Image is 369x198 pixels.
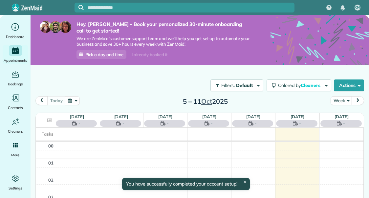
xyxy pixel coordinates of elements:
[291,114,305,119] a: [DATE]
[128,51,171,59] div: I already booked it
[76,21,251,34] strong: Hey, [PERSON_NAME] - Book your personalized 30-minute onboarding call to get started!
[122,120,124,127] span: -
[76,36,251,47] span: We are ZenMaid’s customer support team and we’ll help you get set up to automate your business an...
[8,104,23,111] span: Contacts
[335,114,349,119] a: [DATE]
[255,120,257,127] span: -
[236,82,253,88] span: Default
[114,114,128,119] a: [DATE]
[201,97,212,105] span: Oct
[211,120,213,127] span: -
[59,21,71,33] img: michelle-19f622bdf1676172e81f8f8fba1fb50e276960ebfe0243fe18214015130c80e4.jpg
[8,128,23,135] span: Cleaners
[3,69,28,87] a: Bookings
[75,5,84,10] button: Focus search
[278,82,323,88] span: Colored by
[331,96,352,105] button: Week
[336,1,350,15] div: Notifications
[42,131,54,137] span: Tasks
[48,177,54,183] span: 02
[3,45,28,64] a: Appointments
[4,57,27,64] span: Appointments
[40,21,52,33] img: maria-72a9807cf96188c08ef61303f053569d2e2a8a1cde33d635c8a3ac13582a053d.jpg
[301,82,322,88] span: Cleaners
[202,114,216,119] a: [DATE]
[164,98,246,105] h2: 5 – 11 2025
[48,160,54,165] span: 01
[122,178,250,190] div: You have successfully completed your account setup!
[78,120,80,127] span: -
[50,21,61,33] img: jorge-587dff0eeaa6aab1f244e6dc62b8924c3b6ad411094392a53c71c6c4a576187d.jpg
[355,5,360,10] span: CN
[221,82,235,88] span: Filters:
[3,116,28,135] a: Cleaners
[3,22,28,40] a: Dashboard
[70,114,84,119] a: [DATE]
[352,96,364,105] button: next
[3,173,28,191] a: Settings
[3,93,28,111] a: Contacts
[78,5,84,10] svg: Focus search
[210,79,263,91] button: Filters: Default
[246,114,260,119] a: [DATE]
[47,96,65,105] button: Today
[343,120,345,127] span: -
[48,143,54,148] span: 00
[158,114,172,119] a: [DATE]
[334,79,364,91] button: Actions
[267,79,331,91] button: Colored byCleaners
[167,120,169,127] span: -
[9,185,22,191] span: Settings
[8,81,23,87] span: Bookings
[6,33,25,40] span: Dashboard
[207,79,263,91] a: Filters: Default
[299,120,301,127] span: -
[76,50,126,59] a: Pick a day and time
[11,152,19,158] span: More
[85,52,123,57] span: Pick a day and time
[35,96,48,105] button: prev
